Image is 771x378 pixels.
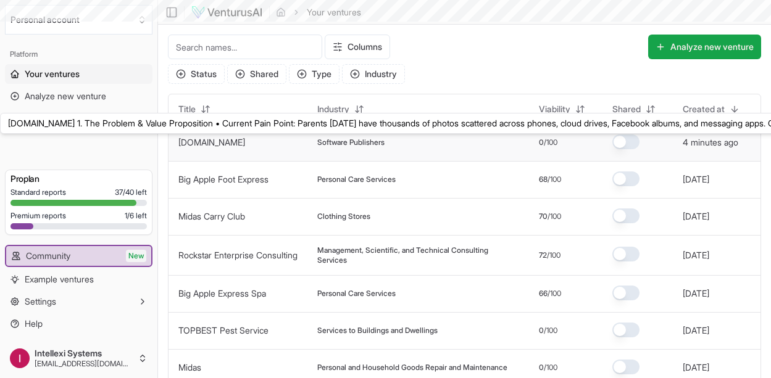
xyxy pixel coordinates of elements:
[25,68,80,80] span: Your ventures
[547,250,561,260] span: /100
[25,273,94,286] span: Example ventures
[539,363,544,372] span: 0
[539,175,548,184] span: 68
[605,99,663,119] button: Shared
[178,362,201,372] a: Midas
[178,103,196,115] span: Title
[25,295,56,308] span: Settings
[544,138,557,147] span: /100
[5,44,152,64] div: Platform
[26,250,70,262] span: Community
[178,361,201,374] button: Midas
[317,245,519,265] span: Management, Scientific, and Technical Consulting Services
[5,314,152,334] a: Help
[544,363,557,372] span: /100
[178,250,298,260] a: Rockstar Enterprise Consulting
[317,212,370,221] span: Clothing Stores
[125,211,147,221] span: 1 / 6 left
[317,103,349,115] span: Industry
[683,361,709,374] button: [DATE]
[178,287,266,300] button: Big Apple Express Spa
[178,174,269,184] a: Big Apple Foot Express
[317,363,507,372] span: Personal and Household Goods Repair and Maintenance
[178,324,269,337] button: TOPBEST Pest Service
[683,324,709,337] button: [DATE]
[289,64,340,84] button: Type
[178,137,245,147] a: [DOMAIN_NAME]
[612,103,641,115] span: Shared
[342,64,405,84] button: Industry
[548,212,561,221] span: /100
[6,246,151,266] a: CommunityNew
[5,292,152,311] button: Settings
[10,173,147,185] h3: Pro plan
[683,249,709,261] button: [DATE]
[178,211,245,221] a: Midas Carry Club
[115,187,147,197] span: 37 / 40 left
[539,212,548,221] span: 70
[544,326,557,335] span: /100
[10,187,66,197] span: Standard reports
[539,103,570,115] span: Viability
[317,138,385,147] span: Software Publishers
[178,136,245,149] button: [DOMAIN_NAME]
[683,103,725,115] span: Created at
[317,289,396,298] span: Personal Care Services
[178,249,298,261] button: Rockstar Enterprise Consulting
[5,86,152,106] a: Analyze new venture
[10,348,30,368] img: ACg8ocLcTlt7AJogminYoGvKbwqjFcN1CL-1dgZtv9r4BNzlWCvEcA=s96-c
[683,210,709,223] button: [DATE]
[683,136,738,149] button: 4 minutes ago
[539,250,547,260] span: 72
[35,348,133,359] span: Intellexi Systems
[548,175,561,184] span: /100
[325,35,390,59] button: Columns
[178,288,266,298] a: Big Apple Express Spa
[126,250,146,262] span: New
[548,289,561,298] span: /100
[25,318,43,330] span: Help
[648,35,761,59] button: Analyze new venture
[531,99,593,119] button: Viability
[178,173,269,186] button: Big Apple Foot Express
[178,210,245,223] button: Midas Carry Club
[25,90,106,102] span: Analyze new venture
[35,359,133,369] span: [EMAIL_ADDRESS][DOMAIN_NAME]
[168,35,322,59] input: Search names...
[10,211,66,221] span: Premium reports
[227,64,286,84] button: Shared
[683,287,709,300] button: [DATE]
[683,173,709,186] button: [DATE]
[5,269,152,289] a: Example ventures
[317,175,396,184] span: Personal Care Services
[317,326,438,335] span: Services to Buildings and Dwellings
[5,64,152,84] a: Your ventures
[171,99,218,119] button: Title
[675,99,747,119] button: Created at
[539,326,544,335] span: 0
[310,99,372,119] button: Industry
[178,325,269,335] a: TOPBEST Pest Service
[539,289,548,298] span: 66
[5,343,152,373] button: Intellexi Systems[EMAIL_ADDRESS][DOMAIN_NAME]
[168,64,225,84] button: Status
[539,138,544,147] span: 0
